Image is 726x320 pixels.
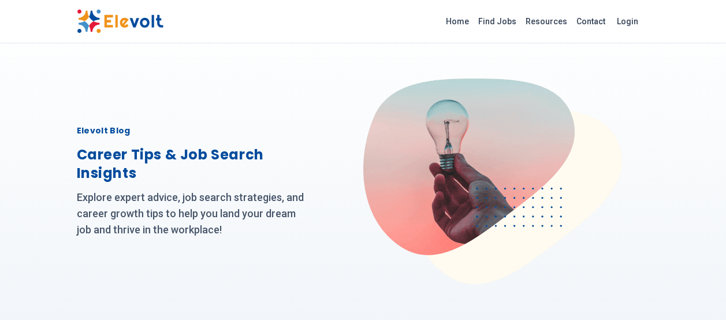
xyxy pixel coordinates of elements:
h2: Career Tips & Job Search Insights [77,146,308,183]
img: Elevolt [77,9,163,34]
p: Explore expert advice, job search strategies, and career growth tips to help you land your dream ... [77,189,308,238]
a: Find Jobs [474,12,521,31]
a: Resources [521,12,572,31]
a: Home [441,12,474,31]
a: Login [610,10,645,33]
a: Contact [572,12,610,31]
img: Elevolt Blog [363,79,622,284]
h1: Elevolt Blog [77,125,308,136]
